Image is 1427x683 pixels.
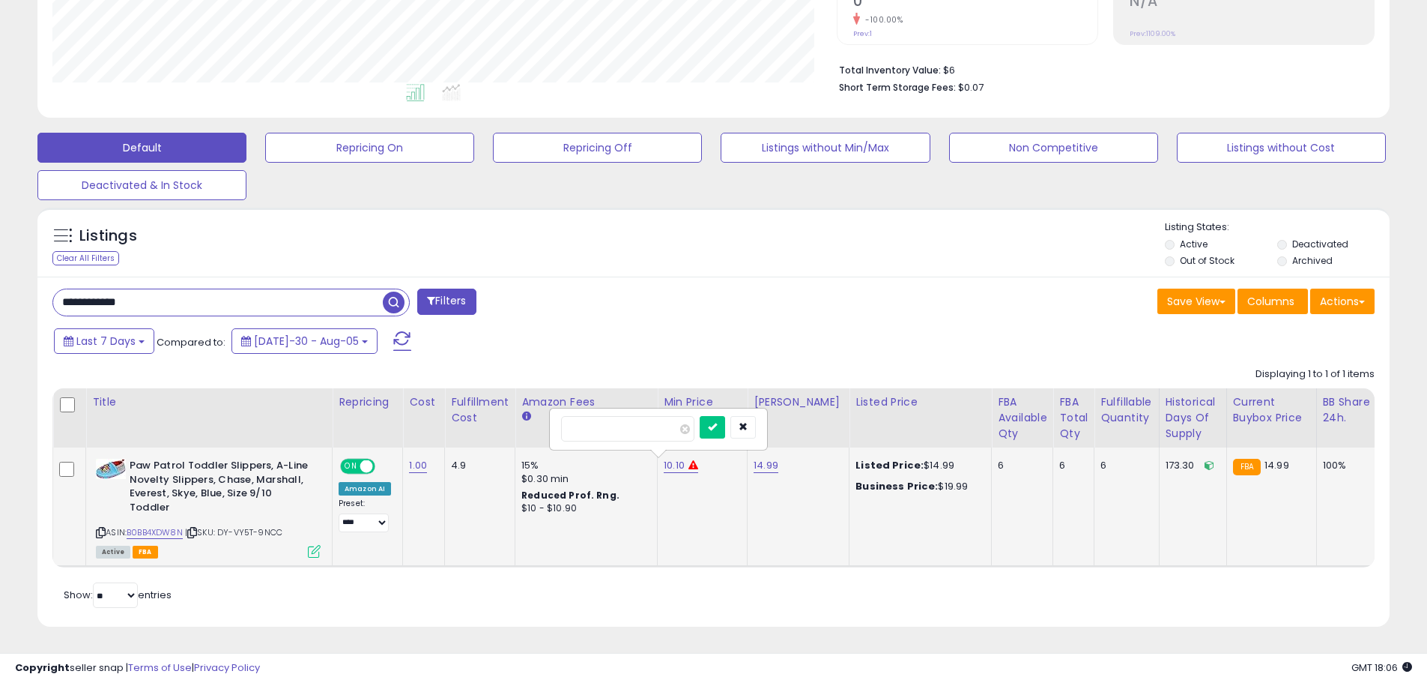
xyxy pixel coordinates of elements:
[185,526,282,538] span: | SKU: DY-VY5T-9NCC
[342,460,360,473] span: ON
[1233,459,1261,475] small: FBA
[1059,459,1082,472] div: 6
[754,394,843,410] div: [PERSON_NAME]
[194,661,260,675] a: Privacy Policy
[521,489,619,502] b: Reduced Prof. Rng.
[64,588,172,602] span: Show: entries
[839,64,941,76] b: Total Inventory Value:
[1130,29,1175,38] small: Prev: 1109.00%
[664,394,741,410] div: Min Price
[521,472,646,486] div: $0.30 min
[1255,367,1375,382] div: Displaying 1 to 1 of 1 items
[254,334,359,349] span: [DATE]-30 - Aug-05
[52,251,119,265] div: Clear All Filters
[1264,458,1289,472] span: 14.99
[15,661,260,676] div: seller snap | |
[855,458,924,472] b: Listed Price:
[130,459,312,518] b: Paw Patrol Toddler Slippers, A-Line Novelty Slippers, Chase, Marshall, Everest, Skye, Blue, Size ...
[1177,133,1386,163] button: Listings without Cost
[855,479,938,493] b: Business Price:
[860,14,903,25] small: -100.00%
[521,410,530,424] small: Amazon Fees.
[855,394,985,410] div: Listed Price
[855,459,980,472] div: $14.99
[451,394,509,426] div: Fulfillment Cost
[958,80,984,94] span: $0.07
[1247,294,1294,309] span: Columns
[721,133,930,163] button: Listings without Min/Max
[998,394,1046,442] div: FBA Available Qty
[96,459,126,479] img: 41Uz5gIUr7L._SL40_.jpg
[92,394,326,410] div: Title
[1292,238,1348,250] label: Deactivated
[521,502,646,515] div: $10 - $10.90
[754,458,778,473] a: 14.99
[339,499,391,532] div: Preset:
[373,460,397,473] span: OFF
[417,289,476,315] button: Filters
[265,133,474,163] button: Repricing On
[79,226,137,247] h5: Listings
[127,526,183,539] a: B0BB4XDW8N
[1351,661,1412,675] span: 2025-08-13 18:06 GMT
[664,458,685,473] a: 10.10
[839,60,1363,78] li: $6
[521,459,646,472] div: 15%
[1310,289,1375,314] button: Actions
[128,661,192,675] a: Terms of Use
[1237,289,1308,314] button: Columns
[339,394,396,410] div: Repricing
[133,546,158,559] span: FBA
[839,81,956,94] b: Short Term Storage Fees:
[1166,394,1220,442] div: Historical Days Of Supply
[1166,459,1215,472] div: 173.30
[339,482,391,496] div: Amazon AI
[96,546,130,559] span: All listings currently available for purchase on Amazon
[76,334,136,349] span: Last 7 Days
[1233,394,1310,426] div: Current Buybox Price
[1100,394,1152,426] div: Fulfillable Quantity
[949,133,1158,163] button: Non Competitive
[1180,238,1208,250] label: Active
[1323,394,1378,426] div: BB Share 24h.
[998,459,1041,472] div: 6
[1165,220,1390,235] p: Listing States:
[451,459,503,472] div: 4.9
[96,459,321,556] div: ASIN:
[157,335,225,349] span: Compared to:
[15,661,70,675] strong: Copyright
[1059,394,1088,442] div: FBA Total Qty
[409,394,438,410] div: Cost
[1180,254,1234,267] label: Out of Stock
[493,133,702,163] button: Repricing Off
[853,29,872,38] small: Prev: 1
[1323,459,1372,472] div: 100%
[409,458,427,473] a: 1.00
[37,133,246,163] button: Default
[521,394,651,410] div: Amazon Fees
[1100,459,1147,472] div: 6
[231,328,378,354] button: [DATE]-30 - Aug-05
[1157,289,1235,314] button: Save View
[54,328,154,354] button: Last 7 Days
[37,170,246,200] button: Deactivated & In Stock
[1292,254,1333,267] label: Archived
[855,480,980,493] div: $19.99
